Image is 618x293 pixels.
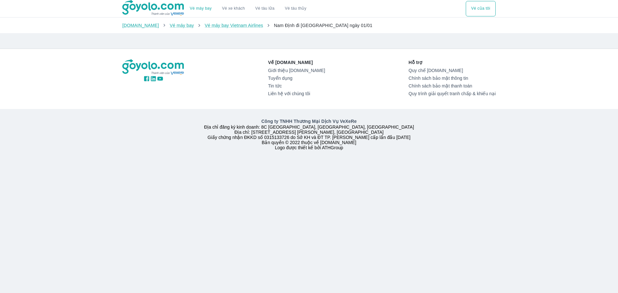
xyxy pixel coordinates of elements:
p: Về [DOMAIN_NAME] [268,59,325,66]
div: choose transportation mode [466,1,496,16]
button: Vé tàu thủy [280,1,312,16]
p: Hỗ trợ [408,59,496,66]
a: Vé máy bay [190,6,212,11]
a: Quy trình giải quyết tranh chấp & khiếu nại [408,91,496,96]
span: Nam Định đi [GEOGRAPHIC_DATA] ngày 01/01 [274,23,372,28]
a: Quy chế [DOMAIN_NAME] [408,68,496,73]
a: Chính sách bảo mật thanh toán [408,83,496,88]
a: Tuyển dụng [268,76,325,81]
a: Chính sách bảo mật thông tin [408,76,496,81]
div: choose transportation mode [185,1,312,16]
img: logo [122,59,185,75]
a: Giới thiệu [DOMAIN_NAME] [268,68,325,73]
a: Vé tàu lửa [250,1,280,16]
nav: breadcrumb [122,22,496,29]
a: Liên hệ với chúng tôi [268,91,325,96]
a: Tin tức [268,83,325,88]
div: Địa chỉ đăng ký kinh doanh: 8C [GEOGRAPHIC_DATA], [GEOGRAPHIC_DATA], [GEOGRAPHIC_DATA] Địa chỉ: [... [118,118,500,150]
a: [DOMAIN_NAME] [122,23,159,28]
a: Vé máy bay Vietnam Airlines [205,23,263,28]
a: Vé máy bay [170,23,194,28]
p: Công ty TNHH Thương Mại Dịch Vụ VeXeRe [124,118,494,124]
a: Vé xe khách [222,6,245,11]
button: Vé của tôi [466,1,496,16]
